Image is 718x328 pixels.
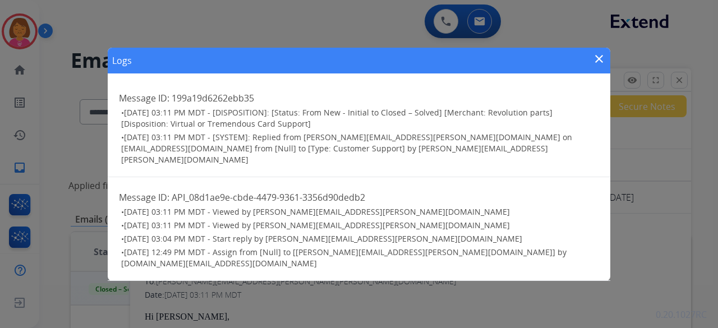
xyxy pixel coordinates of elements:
p: 0.20.1027RC [656,308,707,321]
h3: • [121,107,599,130]
h3: • [121,233,599,244]
span: Message ID: [119,191,169,204]
span: [DATE] 03:11 PM MDT - Viewed by [PERSON_NAME][EMAIL_ADDRESS][PERSON_NAME][DOMAIN_NAME] [124,206,510,217]
span: API_08d1ae9e-cbde-4479-9361-3356d90dedb2 [172,191,365,204]
h3: • [121,206,599,218]
h3: • [121,247,599,269]
h3: • [121,220,599,231]
span: 199a19d6262ebb35 [172,92,254,104]
span: [DATE] 03:04 PM MDT - Start reply by [PERSON_NAME][EMAIL_ADDRESS][PERSON_NAME][DOMAIN_NAME] [124,233,522,244]
span: [DATE] 12:49 PM MDT - Assign from [Null] to [[PERSON_NAME][EMAIL_ADDRESS][PERSON_NAME][DOMAIN_NAM... [121,247,567,269]
span: [DATE] 03:11 PM MDT - [SYSTEM]: Replied from [PERSON_NAME][EMAIL_ADDRESS][PERSON_NAME][DOMAIN_NAM... [121,132,572,165]
h3: • [121,132,599,165]
h1: Logs [112,54,132,67]
span: Message ID: [119,92,169,104]
span: [DATE] 03:11 PM MDT - Viewed by [PERSON_NAME][EMAIL_ADDRESS][PERSON_NAME][DOMAIN_NAME] [124,220,510,230]
mat-icon: close [592,52,606,66]
span: [DATE] 03:11 PM MDT - [DISPOSITION]: [Status: From New - Initial to Closed – Solved] [Merchant: R... [121,107,553,129]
